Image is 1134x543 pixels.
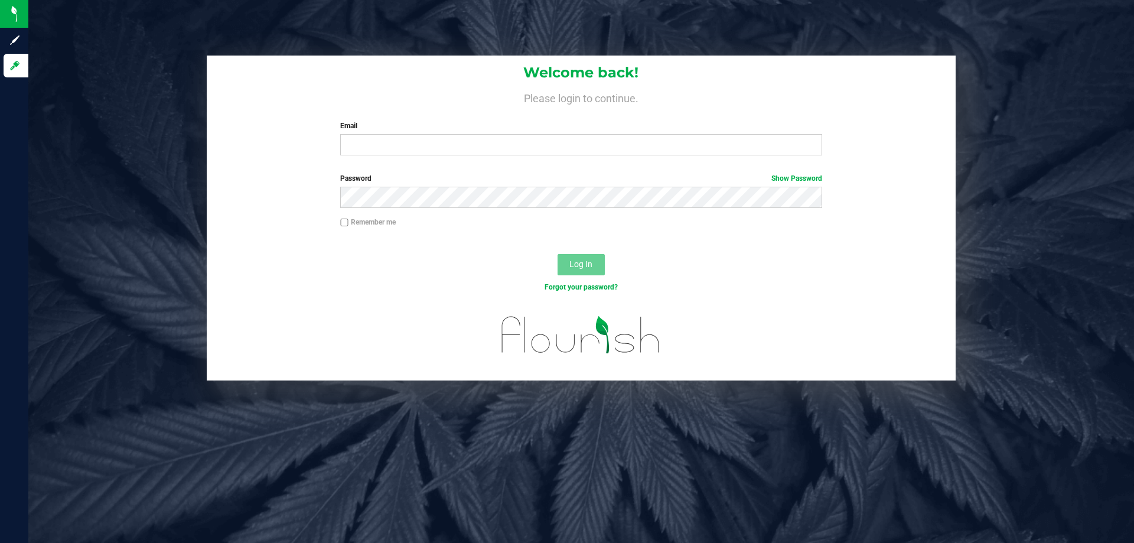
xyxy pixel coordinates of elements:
[207,65,956,80] h1: Welcome back!
[558,254,605,275] button: Log In
[569,259,592,269] span: Log In
[207,90,956,104] h4: Please login to continue.
[545,283,618,291] a: Forgot your password?
[9,34,21,46] inline-svg: Sign up
[340,217,396,227] label: Remember me
[9,60,21,71] inline-svg: Log in
[340,219,348,227] input: Remember me
[771,174,822,183] a: Show Password
[340,174,372,183] span: Password
[340,121,822,131] label: Email
[487,305,674,365] img: flourish_logo.svg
